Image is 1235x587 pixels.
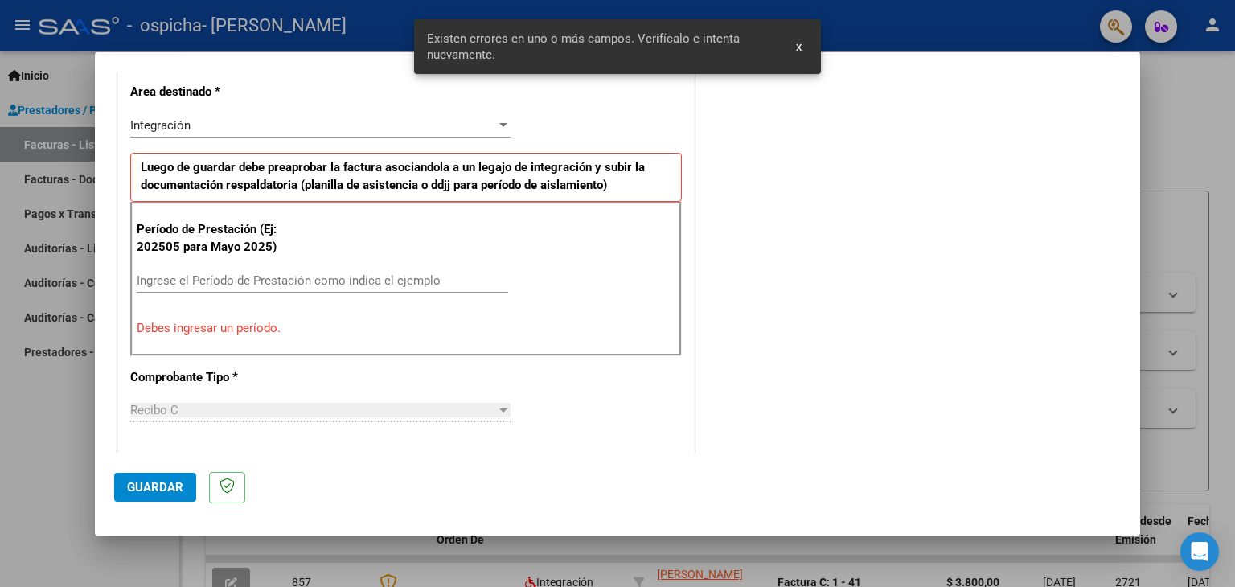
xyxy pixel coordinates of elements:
p: Punto de Venta [130,449,296,468]
span: Existen errores en uno o más campos. Verifícalo e intenta nuevamente. [427,31,778,63]
p: Comprobante Tipo * [130,368,296,387]
span: x [796,39,802,54]
p: Período de Prestación (Ej: 202505 para Mayo 2025) [137,220,298,257]
strong: Luego de guardar debe preaprobar la factura asociandola a un legajo de integración y subir la doc... [141,160,645,193]
span: Guardar [127,480,183,495]
p: Area destinado * [130,83,296,101]
button: x [783,32,814,61]
div: Open Intercom Messenger [1180,532,1219,571]
p: Debes ingresar un período. [137,319,675,338]
span: Integración [130,118,191,133]
button: Guardar [114,473,196,502]
span: Recibo C [130,403,178,417]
